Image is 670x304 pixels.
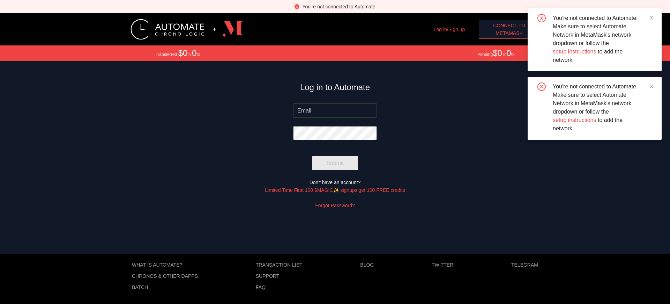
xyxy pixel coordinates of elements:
span: $0 [493,48,502,58]
span: Don't have an account? [310,180,361,185]
div: Pending in tx [477,48,514,58]
span: You're not connected to Automate. Make sure to select Automate Network in MetaMask's network drop... [553,15,638,63]
a: FAQ [256,284,303,290]
span: You're not connected to Automate. Make sure to select Automate Network in MetaMask's network drop... [553,84,638,131]
span: close [649,84,654,89]
span: Connect to [493,22,525,29]
a: Blog [360,262,374,268]
a: setup instructions [553,49,596,55]
span: 0 [507,48,511,58]
div: Transferred in tx [156,48,200,58]
a: Twitter [432,262,453,268]
div: + [213,26,217,34]
h3: Log in to Automate [300,82,370,93]
span: close-circle [295,4,299,9]
input: Email [293,103,377,117]
img: logo [222,19,243,40]
div: You're not connected to Automate [302,3,375,10]
span: close [649,15,654,20]
span: $0 [178,48,188,58]
a: Forgot Password? [315,203,355,208]
a: Batch [132,284,198,290]
a: What is Automate? [132,262,198,268]
a: Telegram [511,262,538,268]
button: Connect toMetaMask [479,20,539,39]
a: Transaction list [256,262,303,268]
span: close-circle [537,14,546,24]
img: logo [131,19,204,40]
a: Chronos & other dApps [132,273,198,279]
button: Submit [312,156,358,170]
span: MetaMask [496,29,523,37]
a: Log in/Sign up [434,27,465,32]
a: Limited Time First 100 $MAGIC✨ signups get 100 FREE credits [265,187,405,193]
a: Support [256,273,303,279]
a: setup instructions [553,117,596,123]
span: close-circle [537,82,546,92]
span: 0 [192,48,196,58]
